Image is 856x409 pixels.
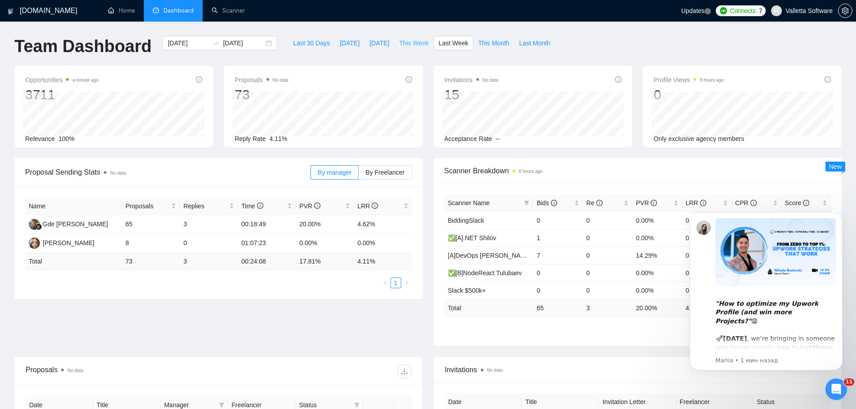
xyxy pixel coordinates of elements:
[314,202,320,209] span: info-circle
[448,287,486,294] a: Slack $500k+
[524,200,529,206] span: filter
[369,38,389,48] span: [DATE]
[43,219,108,229] div: Gde [PERSON_NAME]
[439,38,468,48] span: Last Week
[759,6,763,16] span: 7
[583,299,632,317] td: 3
[681,7,705,14] span: Updates
[8,4,14,18] img: logo
[164,7,194,14] span: Dashboard
[25,75,98,85] span: Opportunities
[296,253,354,270] td: 17.81 %
[401,277,412,288] li: Next Page
[632,246,682,264] td: 14.29%
[533,229,582,246] td: 1
[296,234,354,253] td: 0.00%
[180,234,238,253] td: 0
[122,234,180,253] td: 8
[296,215,354,234] td: 20.00%
[219,402,224,408] span: filter
[122,253,180,270] td: 73
[537,199,557,207] span: Bids
[445,364,831,375] span: Invitations
[180,198,238,215] th: Replies
[401,277,412,288] button: right
[235,135,266,142] span: Reply Rate
[487,368,503,373] span: No data
[773,8,780,14] span: user
[212,40,219,47] span: to
[700,78,723,83] time: 8 hours ago
[406,76,412,83] span: info-circle
[533,299,582,317] td: 65
[632,211,682,229] td: 0.00%
[235,75,288,85] span: Proposals
[632,264,682,281] td: 0.00%
[838,7,852,14] a: setting
[519,38,550,48] span: Last Month
[26,364,218,378] div: Proposals
[496,135,500,142] span: --
[354,215,412,234] td: 4.62%
[25,198,122,215] th: Name
[335,36,364,50] button: [DATE]
[444,165,831,176] span: Scanner Breakdown
[241,202,263,210] span: Time
[533,281,582,299] td: 0
[340,38,359,48] span: [DATE]
[372,202,378,209] span: info-circle
[399,38,429,48] span: This Week
[514,36,555,50] button: Last Month
[838,4,852,18] button: setting
[293,38,330,48] span: Last 30 Days
[25,86,98,103] div: 3711
[448,199,490,207] span: Scanner Name
[382,280,388,286] span: left
[235,86,288,103] div: 73
[299,202,320,210] span: PVR
[473,36,514,50] button: This Month
[825,378,847,400] iframe: Intercom live chat
[25,135,55,142] span: Relevance
[29,237,40,249] img: VS
[122,215,180,234] td: 65
[318,169,351,176] span: By manager
[483,78,498,83] span: No data
[654,135,745,142] span: Only exclusive agency members
[168,38,208,48] input: Start date
[720,7,727,14] img: upwork-logo.png
[288,36,335,50] button: Last 30 Days
[478,38,509,48] span: This Month
[586,199,603,207] span: Re
[651,200,657,206] span: info-circle
[654,86,724,103] div: 0
[551,200,557,206] span: info-circle
[522,196,531,210] span: filter
[365,169,404,176] span: By Freelancer
[153,7,159,13] span: dashboard
[448,269,522,277] a: ✅[B]NodeReact Tulubaev
[394,36,434,50] button: This Week
[398,368,411,375] span: download
[632,299,682,317] td: 20.00 %
[448,234,497,242] a: ✅[A].NET Shilov
[29,219,40,230] img: GK
[829,163,842,170] span: New
[183,201,227,211] span: Replies
[434,36,473,50] button: Last Week
[390,277,401,288] li: 1
[380,277,390,288] li: Previous Page
[519,169,543,174] time: 8 hours ago
[67,368,83,373] span: No data
[448,217,484,224] a: BiddingSlack
[223,38,264,48] input: End date
[72,78,98,83] time: a minute ago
